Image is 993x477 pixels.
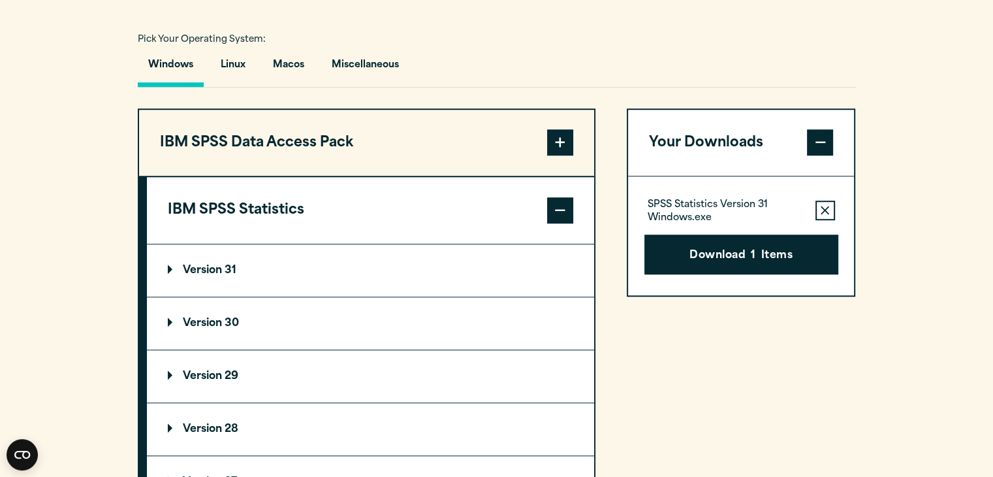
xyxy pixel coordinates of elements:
[262,50,315,87] button: Macos
[648,199,805,225] p: SPSS Statistics Version 31 Windows.exe
[751,248,755,265] span: 1
[168,265,236,276] p: Version 31
[168,318,239,329] p: Version 30
[321,50,409,87] button: Miscellaneous
[644,235,838,275] button: Download1Items
[147,403,594,455] summary: Version 28
[147,297,594,350] summary: Version 30
[7,439,38,470] button: Open CMP widget
[147,177,594,244] button: IBM SPSS Statistics
[168,424,238,435] p: Version 28
[628,110,855,176] button: Your Downloads
[168,371,238,382] p: Version 29
[138,35,266,44] span: Pick Your Operating System:
[628,176,855,295] div: Your Downloads
[210,50,256,87] button: Linux
[147,350,594,403] summary: Version 29
[139,110,594,176] button: IBM SPSS Data Access Pack
[147,244,594,297] summary: Version 31
[138,50,204,87] button: Windows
